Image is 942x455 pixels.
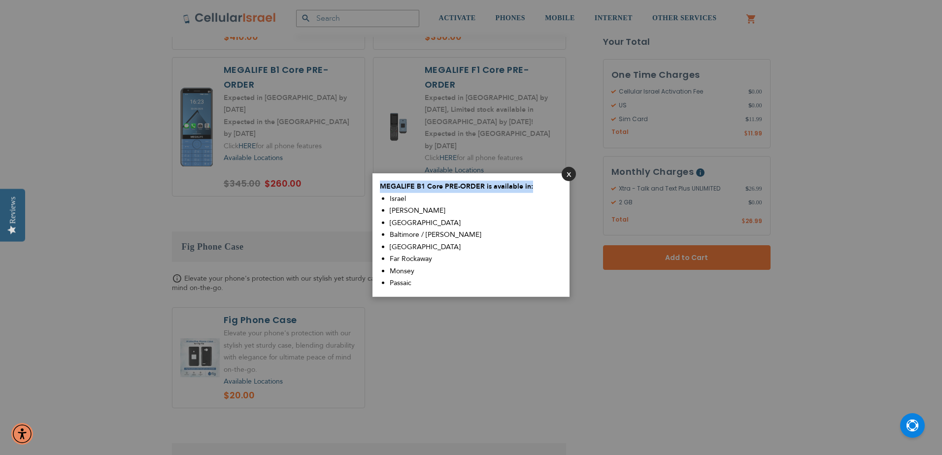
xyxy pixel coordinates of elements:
span: Far Rockaway [390,254,432,263]
div: Accessibility Menu [11,423,33,445]
span: MEGALIFE B1 Core PRE-ORDER is available in: [380,182,533,191]
span: [GEOGRAPHIC_DATA] [390,218,461,227]
div: Reviews [8,196,17,224]
span: Baltimore / [PERSON_NAME] [390,230,481,239]
span: Passaic [390,278,411,288]
span: Israel [390,194,406,203]
span: Monsey [390,266,414,275]
span: [GEOGRAPHIC_DATA] [390,242,461,251]
span: [PERSON_NAME] [390,206,445,215]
